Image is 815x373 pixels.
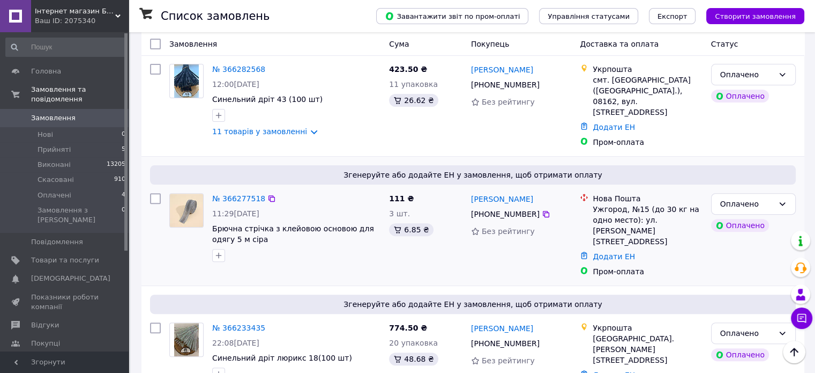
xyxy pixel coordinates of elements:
[212,80,259,89] span: 12:00[DATE]
[169,323,204,357] a: Фото товару
[376,8,528,24] button: Завантажити звіт по пром-оплаті
[31,339,60,348] span: Покупці
[720,198,774,210] div: Оплачено
[720,69,774,81] div: Оплачено
[212,209,259,218] span: 11:29[DATE]
[482,356,535,365] span: Без рейтингу
[471,323,533,334] a: [PERSON_NAME]
[791,308,812,329] button: Чат з покупцем
[389,353,438,365] div: 48.68 ₴
[169,64,204,98] a: Фото товару
[161,10,270,23] h1: Список замовлень
[212,224,374,244] a: Брючна стрічка з клейовою основою для одягу 5 м сіра
[212,95,323,104] a: Синельний дріт 43 (100 шт)
[38,160,71,170] span: Виконані
[154,299,791,310] span: Згенеруйте або додайте ЕН у замовлення, щоб отримати оплату
[212,65,265,74] a: № 366282568
[169,40,217,48] span: Замовлення
[469,77,542,92] div: [PHONE_NUMBER]
[720,327,774,339] div: Оплачено
[593,123,635,131] a: Додати ЕН
[593,75,702,118] div: смт. [GEOGRAPHIC_DATA] ([GEOGRAPHIC_DATA].), 08162, вул. [STREET_ADDRESS]
[174,64,199,98] img: Фото товару
[38,175,74,185] span: Скасовані
[580,40,659,48] span: Доставка та оплата
[696,11,804,20] a: Створити замовлення
[35,6,115,16] span: Інтернет магазин Булавки
[469,336,542,351] div: [PHONE_NUMBER]
[122,206,125,225] span: 0
[711,90,769,103] div: Оплачено
[593,333,702,365] div: [GEOGRAPHIC_DATA]. [PERSON_NAME][STREET_ADDRESS]
[170,194,203,227] img: Фото товару
[389,339,438,347] span: 20 упаковка
[31,85,129,104] span: Замовлення та повідомлення
[154,170,791,180] span: Згенеруйте або додайте ЕН у замовлення, щоб отримати оплату
[107,160,125,170] span: 13205
[657,12,687,20] span: Експорт
[783,341,805,363] button: Наверх
[38,191,71,200] span: Оплачені
[122,191,125,200] span: 4
[38,130,53,140] span: Нові
[31,237,83,247] span: Повідомлення
[539,8,638,24] button: Управління статусами
[122,130,125,140] span: 0
[5,38,126,57] input: Пошук
[31,113,76,123] span: Замовлення
[31,274,110,283] span: [DEMOGRAPHIC_DATA]
[212,339,259,347] span: 22:08[DATE]
[38,206,122,225] span: Замовлення з [PERSON_NAME]
[31,67,61,76] span: Головна
[471,40,509,48] span: Покупець
[482,98,535,106] span: Без рейтингу
[389,80,438,89] span: 11 упаковка
[593,193,702,204] div: Нова Пошта
[711,40,738,48] span: Статус
[389,324,427,332] span: 774.50 ₴
[31,292,99,312] span: Показники роботи компанії
[593,323,702,333] div: Укрпошта
[31,320,59,330] span: Відгуки
[469,207,542,222] div: [PHONE_NUMBER]
[471,64,533,75] a: [PERSON_NAME]
[389,65,427,74] span: 423.50 ₴
[212,194,265,203] a: № 366277518
[38,145,71,155] span: Прийняті
[174,323,199,356] img: Фото товару
[593,64,702,75] div: Укрпошта
[389,223,433,236] div: 6.85 ₴
[389,40,409,48] span: Cума
[389,209,410,218] span: 3 шт.
[471,194,533,204] a: [PERSON_NAME]
[593,204,702,247] div: Ужгород, №15 (до 30 кг на одно место): ул. [PERSON_NAME][STREET_ADDRESS]
[114,175,125,185] span: 910
[122,145,125,155] span: 5
[389,194,414,203] span: 111 ₴
[706,8,804,24] button: Створити замовлення
[548,12,630,20] span: Управління статусами
[169,193,204,228] a: Фото товару
[212,324,265,332] a: № 366233435
[593,137,702,148] div: Пром-оплата
[593,252,635,261] a: Додати ЕН
[31,255,99,265] span: Товари та послуги
[593,266,702,277] div: Пром-оплата
[715,12,796,20] span: Створити замовлення
[212,127,307,136] a: 11 товарів у замовленні
[35,16,129,26] div: Ваш ID: 2075340
[482,227,535,236] span: Без рейтингу
[711,219,769,232] div: Оплачено
[212,354,352,362] a: Синельний дріт люрикс 18(100 шт)
[649,8,696,24] button: Експорт
[385,11,520,21] span: Завантажити звіт по пром-оплаті
[389,94,438,107] div: 26.62 ₴
[711,348,769,361] div: Оплачено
